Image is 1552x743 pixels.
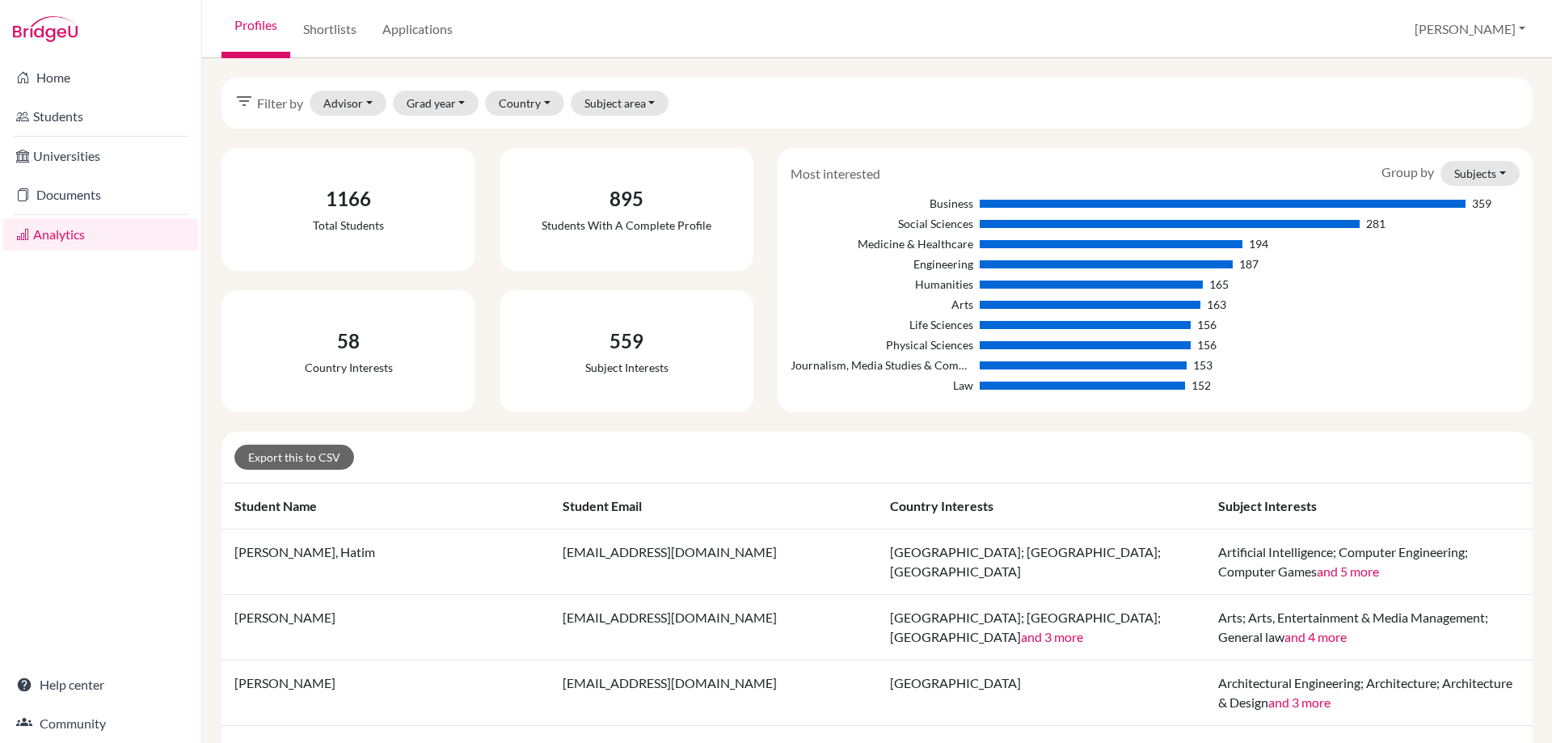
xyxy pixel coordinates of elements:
[3,179,198,211] a: Documents
[1197,336,1217,353] div: 156
[791,336,972,353] div: Physical Sciences
[1440,161,1520,186] button: Subjects
[1193,357,1212,374] div: 153
[313,184,384,213] div: 1166
[1369,161,1532,186] div: Group by
[1407,14,1533,44] button: [PERSON_NAME]
[542,184,711,213] div: 895
[1472,195,1491,212] div: 359
[585,327,668,356] div: 559
[877,483,1205,530] th: Country interests
[3,707,198,740] a: Community
[305,359,393,376] div: Country interests
[3,61,198,94] a: Home
[1191,377,1211,394] div: 152
[1284,627,1347,647] button: and 4 more
[791,215,972,232] div: Social Sciences
[305,327,393,356] div: 58
[221,483,550,530] th: Student name
[791,235,972,252] div: Medicine & Healthcare
[3,218,198,251] a: Analytics
[234,91,254,111] i: filter_list
[1205,483,1533,530] th: Subject interests
[1249,235,1268,252] div: 194
[1317,562,1379,581] button: and 5 more
[791,357,972,374] div: Journalism, Media Studies & Communication
[13,16,78,42] img: Bridge-U
[791,316,972,333] div: Life Sciences
[550,530,878,595] td: [EMAIL_ADDRESS][DOMAIN_NAME]
[1366,215,1385,232] div: 281
[791,296,972,313] div: Arts
[257,94,303,113] span: Filter by
[3,669,198,701] a: Help center
[221,661,550,726] td: [PERSON_NAME]
[877,661,1205,726] td: [GEOGRAPHIC_DATA]
[791,276,972,293] div: Humanities
[1239,255,1259,272] div: 187
[542,217,711,234] div: Students with a complete profile
[550,661,878,726] td: [EMAIL_ADDRESS][DOMAIN_NAME]
[877,530,1205,595] td: [GEOGRAPHIC_DATA]; [GEOGRAPHIC_DATA]; [GEOGRAPHIC_DATA]
[485,91,564,116] button: Country
[791,195,972,212] div: Business
[550,483,878,530] th: Student email
[310,91,386,116] button: Advisor
[585,359,668,376] div: Subject interests
[221,530,550,595] td: [PERSON_NAME], Hatim
[234,445,354,470] a: Export this to CSV
[1205,595,1533,661] td: Arts; Arts, Entertainment & Media Management; General law
[3,140,198,172] a: Universities
[571,91,669,116] button: Subject area
[1021,627,1083,647] button: and 3 more
[1207,296,1226,313] div: 163
[791,377,972,394] div: Law
[791,255,972,272] div: Engineering
[1205,661,1533,726] td: Architectural Engineering; Architecture; Architecture & Design
[550,595,878,661] td: [EMAIL_ADDRESS][DOMAIN_NAME]
[1205,530,1533,595] td: Artificial Intelligence; Computer Engineering; Computer Games
[877,595,1205,661] td: [GEOGRAPHIC_DATA]; [GEOGRAPHIC_DATA]; [GEOGRAPHIC_DATA]
[3,100,198,133] a: Students
[1268,693,1331,712] button: and 3 more
[313,217,384,234] div: Total students
[1197,316,1217,333] div: 156
[221,595,550,661] td: [PERSON_NAME]
[778,164,892,184] div: Most interested
[1209,276,1229,293] div: 165
[393,91,479,116] button: Grad year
